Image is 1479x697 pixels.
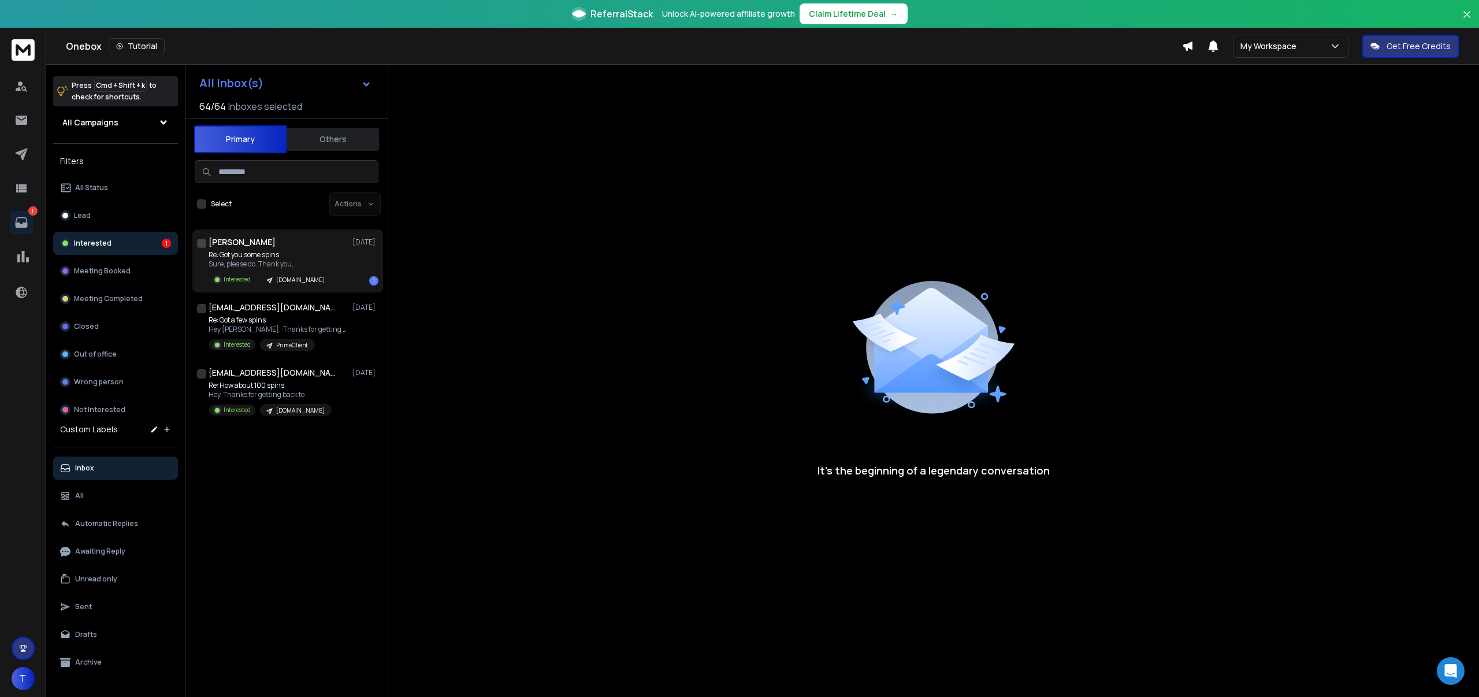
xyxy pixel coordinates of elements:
button: Closed [53,315,178,338]
button: Unread only [53,568,178,591]
p: Get Free Credits [1387,40,1451,52]
p: [DOMAIN_NAME] [276,276,325,284]
p: Lead [74,211,91,220]
button: Drafts [53,623,178,646]
button: All Inbox(s) [190,72,381,95]
p: [DATE] [352,238,378,247]
p: Unlock AI-powered affiliate growth [662,8,795,20]
button: All [53,484,178,507]
p: PrimeClient [276,341,308,350]
button: T [12,667,35,690]
p: Meeting Completed [74,294,143,303]
span: ReferralStack [590,7,653,21]
p: Interested [224,406,251,414]
span: Cmd + Shift + k [94,79,147,92]
h3: Custom Labels [60,424,118,435]
h1: [EMAIL_ADDRESS][DOMAIN_NAME] [209,302,336,313]
p: Inbox [75,464,94,473]
button: Primary [194,125,287,153]
button: Claim Lifetime Deal→ [800,3,908,24]
p: Interested [74,239,112,248]
button: Archive [53,651,178,674]
p: Not Interested [74,405,125,414]
h1: [EMAIL_ADDRESS][DOMAIN_NAME] [209,367,336,379]
div: 1 [162,239,171,248]
p: Interested [224,275,251,284]
p: Sent [75,602,92,611]
h1: All Inbox(s) [199,77,263,89]
button: Not Interested [53,398,178,421]
p: All Status [75,183,108,192]
button: Automatic Replies [53,512,178,535]
p: [DATE] [352,368,378,377]
button: Meeting Completed [53,287,178,310]
button: Out of office [53,343,178,366]
button: Interested1 [53,232,178,255]
div: Onebox [66,38,1182,54]
button: Sent [53,595,178,618]
p: It’s the beginning of a legendary conversation [817,462,1050,479]
button: Others [287,127,379,152]
p: Re: How about 100 spins [209,381,332,390]
p: Hey, Thanks for getting back to [209,390,332,399]
button: Get Free Credits [1362,35,1459,58]
button: Awaiting Reply [53,540,178,563]
p: 1 [28,206,38,216]
button: Wrong person [53,370,178,394]
button: Lead [53,204,178,227]
p: Closed [74,322,99,331]
p: Wrong person [74,377,124,387]
span: → [890,8,898,20]
h1: All Campaigns [62,117,118,128]
p: Re: Got you some spins [209,250,332,259]
p: Meeting Booked [74,266,131,276]
button: Close banner [1459,7,1474,35]
p: Sure, please do. Thank you, [209,259,332,269]
h3: Inboxes selected [228,99,302,113]
div: Open Intercom Messenger [1437,657,1465,685]
p: Unread only [75,574,117,584]
a: 1 [10,211,33,234]
span: 64 / 64 [199,99,226,113]
button: Tutorial [109,38,165,54]
h1: [PERSON_NAME] [209,236,276,248]
button: All Status [53,176,178,199]
button: All Campaigns [53,111,178,134]
p: Out of office [74,350,117,359]
button: Inbox [53,457,178,480]
div: 1 [369,276,378,286]
h3: Filters [53,153,178,169]
p: [DATE] [352,303,378,312]
p: All [75,491,84,500]
p: Archive [75,658,102,667]
p: Drafts [75,630,97,639]
button: Meeting Booked [53,259,178,283]
p: Re: Got a few spins [209,316,347,325]
p: Interested [224,340,251,349]
p: Hey [PERSON_NAME], Thanks for getting back [209,325,347,334]
p: Automatic Replies [75,519,138,528]
p: Press to check for shortcuts. [72,80,157,103]
p: Awaiting Reply [75,547,125,556]
label: Select [211,199,232,209]
p: My Workspace [1240,40,1301,52]
p: [DOMAIN_NAME] [276,406,325,415]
